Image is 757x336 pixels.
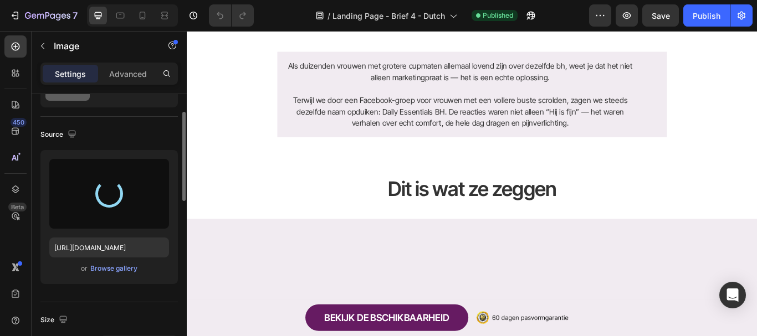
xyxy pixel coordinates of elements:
[333,10,445,22] span: Landing Page - Brief 4 - Dutch
[683,4,730,27] button: Publish
[209,4,254,27] div: Undo/Redo
[90,263,137,273] div: Browse gallery
[693,10,720,22] div: Publish
[719,282,746,308] div: Open Intercom Messenger
[73,9,78,22] p: 7
[8,203,27,211] div: Beta
[9,169,656,199] h2: Dit is wat ze zeggen
[483,11,513,20] span: Published
[652,11,670,20] span: Save
[11,118,27,127] div: 450
[49,237,169,257] input: https://example.com/image.jpg
[109,68,147,80] p: Advanced
[642,4,679,27] button: Save
[187,31,757,336] iframe: Design area
[4,4,83,27] button: 7
[90,263,138,274] button: Browse gallery
[81,262,88,275] span: or
[55,68,86,80] p: Settings
[40,313,70,328] div: Size
[40,127,79,142] div: Source
[54,39,148,53] p: Image
[328,10,330,22] span: /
